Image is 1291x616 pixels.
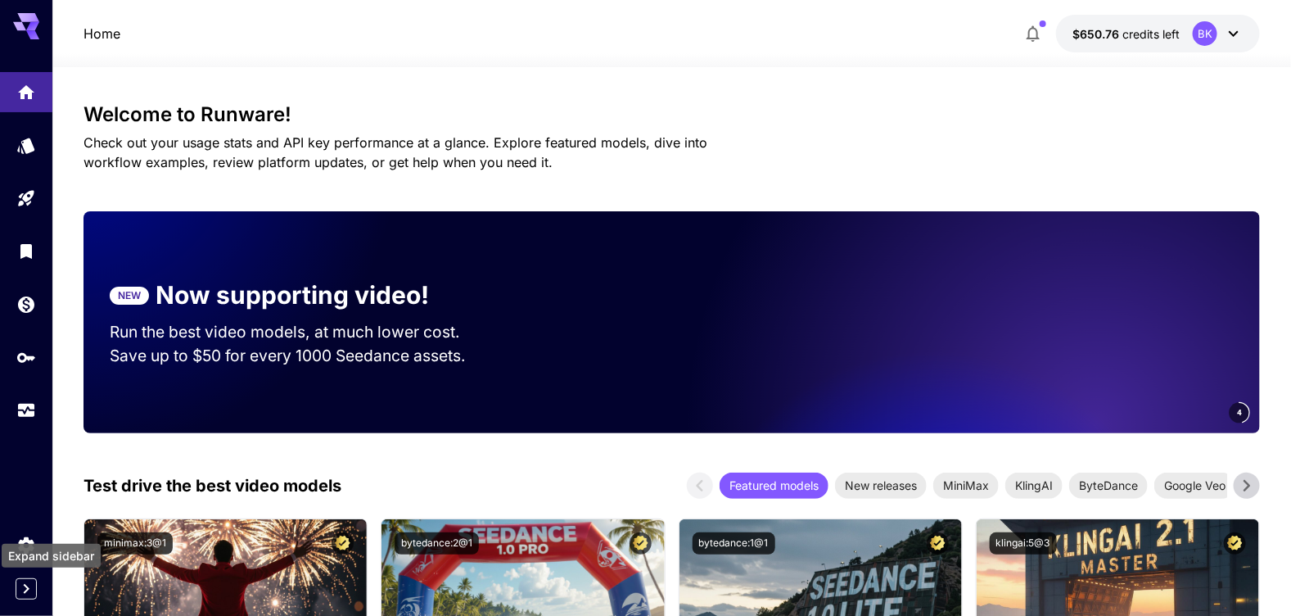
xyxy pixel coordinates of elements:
[2,544,101,568] div: Expand sidebar
[990,532,1057,555] button: klingai:5@3
[16,578,37,600] button: Expand sidebar
[835,473,927,499] div: New releases
[332,532,354,555] button: Certified Model – Vetted for best performance and includes a commercial license.
[933,473,999,499] div: MiniMax
[1154,473,1235,499] div: Google Veo
[16,77,36,97] div: Home
[1072,27,1122,41] span: $650.76
[118,288,141,303] p: NEW
[1005,473,1063,499] div: KlingAI
[110,344,491,368] p: Save up to $50 for every 1000 Seedance assets.
[16,236,36,256] div: Library
[156,277,429,314] p: Now supporting video!
[933,477,999,494] span: MiniMax
[84,24,120,43] a: Home
[16,342,36,363] div: API Keys
[16,135,36,156] div: Models
[16,188,36,209] div: Playground
[1193,21,1217,46] div: BK
[1056,15,1260,52] button: $650.75688BK
[16,401,36,421] div: Usage
[84,103,1260,126] h3: Welcome to Runware!
[1154,477,1235,494] span: Google Veo
[84,473,341,498] p: Test drive the best video models
[97,532,173,555] button: minimax:3@1
[1069,477,1148,494] span: ByteDance
[720,473,828,499] div: Featured models
[1122,27,1180,41] span: credits left
[1072,25,1180,43] div: $650.75688
[16,289,36,310] div: Wallet
[84,134,707,170] span: Check out your usage stats and API key performance at a glance. Explore featured models, dive int...
[16,535,36,555] div: Settings
[84,24,120,43] nav: breadcrumb
[1069,473,1148,499] div: ByteDance
[693,532,775,555] button: bytedance:1@1
[835,477,927,494] span: New releases
[927,532,949,555] button: Certified Model – Vetted for best performance and includes a commercial license.
[395,532,479,555] button: bytedance:2@1
[1237,406,1242,419] span: 4
[110,320,491,344] p: Run the best video models, at much lower cost.
[1005,477,1063,494] span: KlingAI
[1224,532,1246,555] button: Certified Model – Vetted for best performance and includes a commercial license.
[720,477,828,494] span: Featured models
[630,532,652,555] button: Certified Model – Vetted for best performance and includes a commercial license.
